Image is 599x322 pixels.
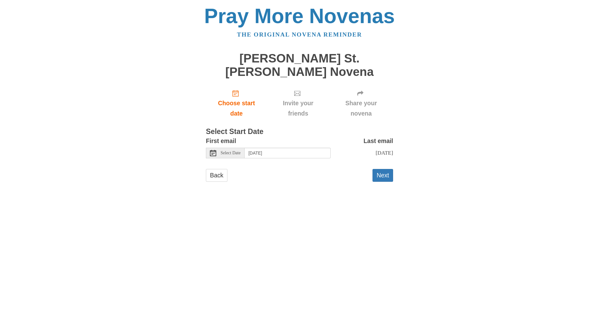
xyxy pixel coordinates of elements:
span: Choose start date [212,98,261,119]
span: [DATE] [376,150,393,156]
div: Click "Next" to confirm your start date first. [329,85,393,122]
a: Back [206,169,227,182]
div: Click "Next" to confirm your start date first. [267,85,329,122]
button: Next [373,169,393,182]
label: Last email [363,136,393,146]
span: Share your novena [335,98,387,119]
h1: [PERSON_NAME] St. [PERSON_NAME] Novena [206,52,393,78]
a: Choose start date [206,85,267,122]
h3: Select Start Date [206,128,393,136]
span: Select Date [221,151,241,155]
a: The original novena reminder [237,31,362,38]
span: Invite your friends [273,98,323,119]
label: First email [206,136,236,146]
a: Pray More Novenas [204,4,395,27]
